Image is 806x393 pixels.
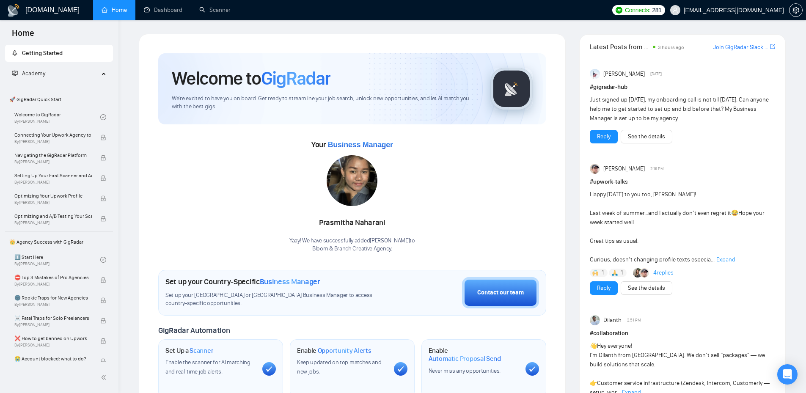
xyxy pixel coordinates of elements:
span: lock [100,216,106,222]
span: [PERSON_NAME] [603,69,645,79]
span: 🚀 GigRadar Quick Start [6,91,112,108]
span: Connects: [625,5,650,15]
span: By [PERSON_NAME] [14,282,92,287]
span: Home [5,27,41,45]
span: Connecting Your Upwork Agency to GigRadar [14,131,92,139]
div: Yaay! We have successfully added [PERSON_NAME] to [289,237,415,253]
button: See the details [621,130,672,143]
p: Bloom & Branch Creative Agency . [289,245,415,253]
span: By [PERSON_NAME] [14,322,92,327]
span: Happy [DATE] to you too, [PERSON_NAME]! Last week of summer…and I actually don’t even regret it H... [590,191,765,263]
a: searchScanner [199,6,231,14]
span: ❌ How to get banned on Upwork [14,334,92,343]
li: Getting Started [5,45,113,62]
span: 👑 Agency Success with GigRadar [6,234,112,250]
span: 🌚 Rookie Traps for New Agencies [14,294,92,302]
span: Business Manager [327,140,393,149]
img: logo [7,4,20,17]
img: Igor Šalagin [640,268,649,278]
span: By [PERSON_NAME] [14,200,92,205]
a: See the details [628,132,665,141]
img: gigradar-logo.png [490,68,533,110]
span: Academy [22,70,45,77]
span: Optimizing Your Upwork Profile [14,192,92,200]
h1: # upwork-talks [590,177,775,187]
span: Your [311,140,393,149]
a: See the details [628,283,665,293]
span: Setting Up Your First Scanner and Auto-Bidder [14,171,92,180]
img: Igor Šalagin [590,164,600,174]
img: 🙏 [612,270,618,276]
span: 1 [621,269,623,277]
span: fund-projection-screen [12,70,18,76]
span: Keep updated on top matches and new jobs. [297,359,382,375]
div: Open Intercom Messenger [777,364,798,385]
span: 281 [652,5,661,15]
span: lock [100,135,106,140]
a: Reply [597,132,611,141]
span: export [770,43,775,50]
span: check-circle [100,257,106,263]
span: lock [100,175,106,181]
span: We're excited to have you on board. Get ready to streamline your job search, unlock new opportuni... [172,95,477,111]
span: By [PERSON_NAME] [14,139,92,144]
span: Optimizing and A/B Testing Your Scanner for Better Results [14,212,92,220]
span: lock [100,358,106,364]
a: 1️⃣ Start HereBy[PERSON_NAME] [14,250,100,269]
span: rocket [12,50,18,56]
button: See the details [621,281,672,295]
button: setting [789,3,803,17]
h1: # collaboration [590,329,775,338]
span: Dilanth [603,316,622,325]
h1: Enable [297,346,371,355]
span: Scanner [190,346,213,355]
span: 😭 Account blocked: what to do? [14,355,92,363]
span: lock [100,277,106,283]
span: lock [100,297,106,303]
img: 1712134098191-WhatsApp%20Image%202024-04-03%20at%2016.46.11.jpeg [327,155,377,206]
img: Anisuzzaman Khan [590,69,600,79]
span: Navigating the GigRadar Platform [14,151,92,159]
span: GigRadar Automation [158,326,230,335]
span: double-left [101,373,109,382]
a: Welcome to GigRadarBy[PERSON_NAME] [14,108,100,126]
a: export [770,43,775,51]
a: Reply [597,283,611,293]
span: By [PERSON_NAME] [14,159,92,165]
span: 2:16 PM [650,165,664,173]
span: GigRadar [261,67,330,90]
span: Latest Posts from the GigRadar Community [590,41,650,52]
button: Reply [590,130,618,143]
span: 👋 [590,342,597,349]
img: 🙌 [592,270,598,276]
h1: # gigradar-hub [590,82,775,92]
span: ☠️ Fatal Traps for Solo Freelancers [14,314,92,322]
a: Join GigRadar Slack Community [713,43,768,52]
span: Getting Started [22,49,63,57]
div: Contact our team [477,288,524,297]
span: Automatic Proposal Send [429,355,501,363]
a: dashboardDashboard [144,6,182,14]
a: homeHome [102,6,127,14]
h1: Set Up a [165,346,213,355]
span: By [PERSON_NAME] [14,302,92,307]
span: Never miss any opportunities. [429,367,501,374]
button: Reply [590,281,618,295]
span: lock [100,338,106,344]
span: Academy [12,70,45,77]
img: upwork-logo.png [616,7,622,14]
span: 3 hours ago [658,44,684,50]
h1: Enable [429,346,519,363]
span: 2:51 PM [627,316,641,324]
img: Dilanth [590,315,600,325]
a: setting [789,7,803,14]
span: By [PERSON_NAME] [14,180,92,185]
span: setting [789,7,802,14]
span: Set up your [GEOGRAPHIC_DATA] or [GEOGRAPHIC_DATA] Business Manager to access country-specific op... [165,291,390,308]
span: By [PERSON_NAME] [14,220,92,225]
span: lock [100,155,106,161]
span: By [PERSON_NAME] [14,343,92,348]
span: Business Manager [260,277,320,286]
button: Contact our team [462,277,539,308]
img: Korlan [633,268,642,278]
